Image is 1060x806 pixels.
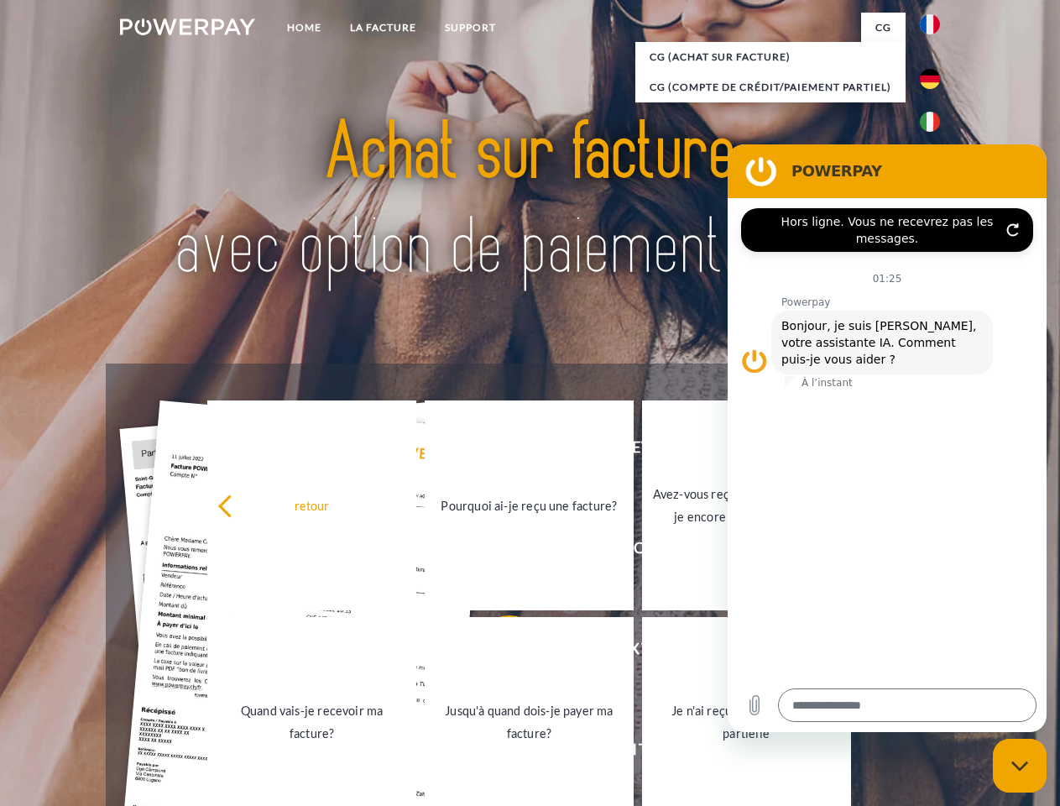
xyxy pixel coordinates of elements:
[435,699,624,745] div: Jusqu'à quand dois-je payer ma facture?
[920,14,940,34] img: fr
[920,112,940,132] img: it
[217,494,406,516] div: retour
[160,81,900,322] img: title-powerpay_fr.svg
[435,494,624,516] div: Pourquoi ai-je reçu une facture?
[861,13,906,43] a: CG
[120,18,255,35] img: logo-powerpay-white.svg
[642,400,851,610] a: Avez-vous reçu mes paiements, ai-je encore un solde ouvert?
[273,13,336,43] a: Home
[431,13,510,43] a: Support
[635,72,906,102] a: CG (Compte de crédit/paiement partiel)
[920,69,940,89] img: de
[728,144,1047,732] iframe: Fenêtre de messagerie
[652,699,841,745] div: Je n'ai reçu qu'une livraison partielle
[993,739,1047,793] iframe: Bouton de lancement de la fenêtre de messagerie, conversation en cours
[217,699,406,745] div: Quand vais-je recevoir ma facture?
[635,42,906,72] a: CG (achat sur facture)
[336,13,431,43] a: LA FACTURE
[652,483,841,528] div: Avez-vous reçu mes paiements, ai-je encore un solde ouvert?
